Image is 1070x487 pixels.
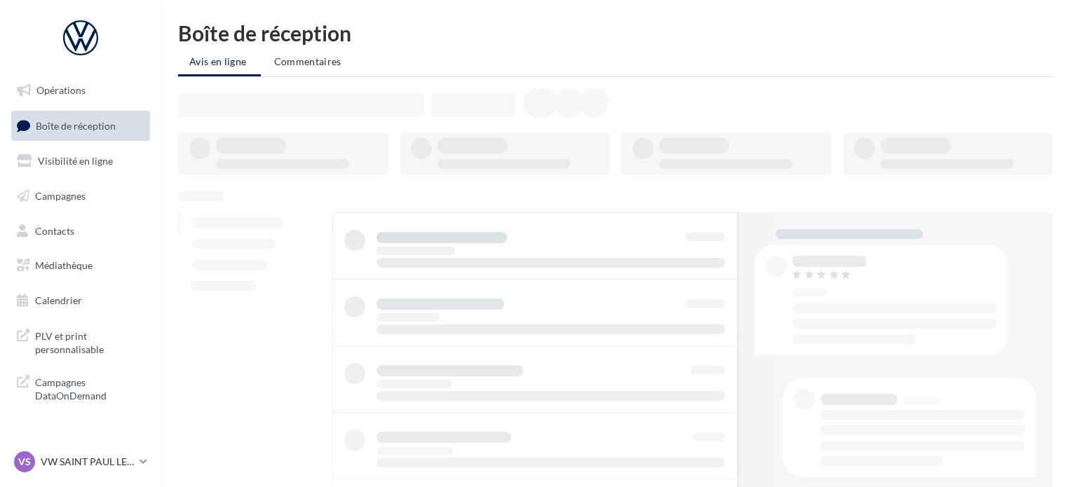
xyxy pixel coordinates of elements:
[35,190,86,202] span: Campagnes
[35,327,144,357] span: PLV et print personnalisable
[11,448,150,475] a: VS VW SAINT PAUL LES DAX
[38,155,113,167] span: Visibilité en ligne
[36,119,116,131] span: Boîte de réception
[8,367,153,409] a: Campagnes DataOnDemand
[8,181,153,211] a: Campagnes
[178,22,1053,43] div: Boîte de réception
[8,76,153,105] a: Opérations
[8,321,153,362] a: PLV et print personnalisable
[274,55,341,67] span: Commentaires
[8,111,153,141] a: Boîte de réception
[8,251,153,280] a: Médiathèque
[8,217,153,246] a: Contacts
[8,286,153,315] a: Calendrier
[8,146,153,176] a: Visibilité en ligne
[35,224,74,236] span: Contacts
[36,84,86,96] span: Opérations
[41,455,134,469] p: VW SAINT PAUL LES DAX
[35,259,93,271] span: Médiathèque
[35,373,144,403] span: Campagnes DataOnDemand
[35,294,82,306] span: Calendrier
[18,455,31,469] span: VS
